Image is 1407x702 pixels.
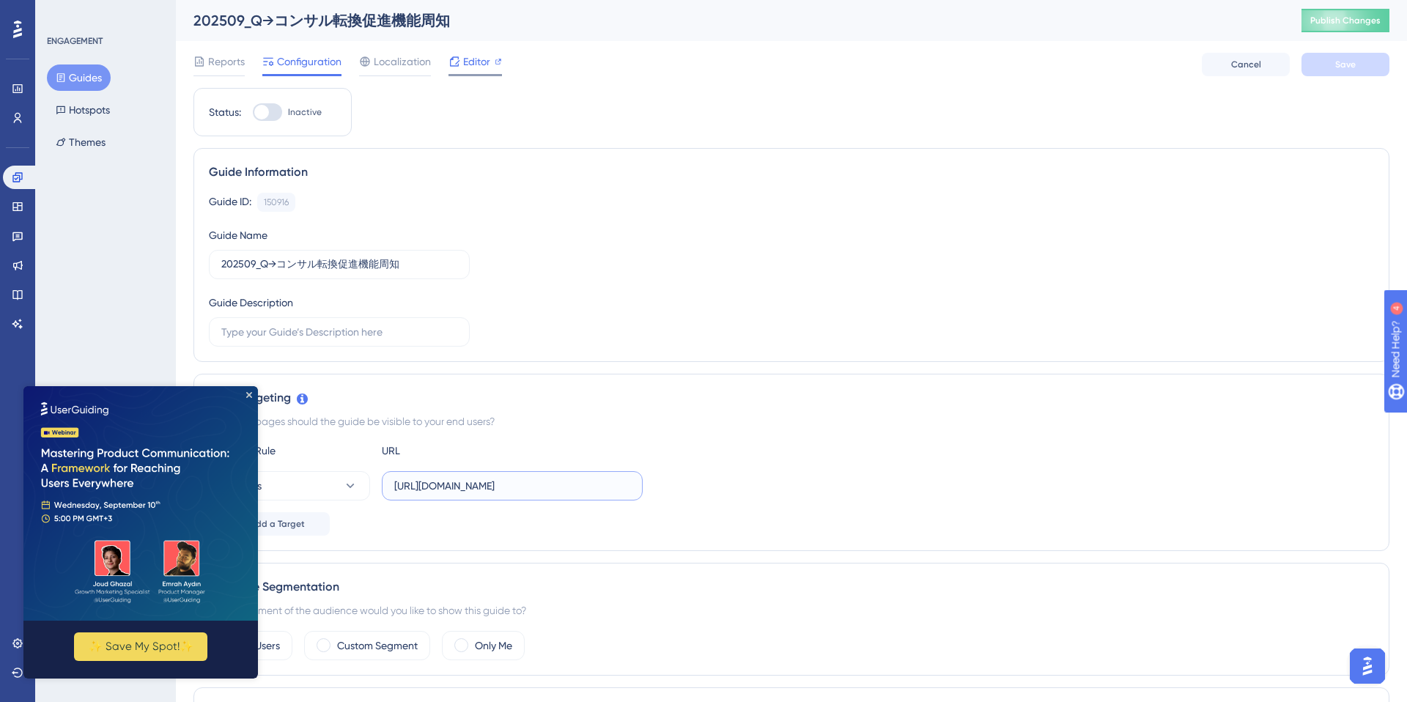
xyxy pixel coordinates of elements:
div: Status: [209,103,241,121]
div: Close Preview [223,6,229,12]
span: Reports [208,53,245,70]
button: ✨ Save My Spot!✨ [51,246,184,275]
div: Audience Segmentation [209,578,1374,596]
span: Need Help? [34,4,92,21]
span: Cancel [1231,59,1261,70]
button: Guides [47,64,111,91]
span: Configuration [277,53,341,70]
input: Type your Guide’s Description here [221,324,457,340]
iframe: UserGuiding AI Assistant Launcher [1345,644,1389,688]
div: Guide Name [209,226,267,244]
div: Guide Information [209,163,1374,181]
div: Guide Description [209,294,293,311]
label: Custom Segment [337,637,418,654]
div: ENGAGEMENT [47,35,103,47]
button: Hotspots [47,97,119,123]
input: yourwebsite.com/path [394,478,630,494]
div: 4 [102,7,106,19]
div: Page Targeting [209,389,1374,407]
span: Add a Target [250,518,305,530]
input: Type your Guide’s Name here [221,256,457,273]
button: Cancel [1202,53,1290,76]
span: Save [1335,59,1356,70]
div: On which pages should the guide be visible to your end users? [209,413,1374,430]
button: Publish Changes [1301,9,1389,32]
span: Inactive [288,106,322,118]
button: Themes [47,129,114,155]
span: Publish Changes [1310,15,1381,26]
label: All Users [242,637,280,654]
button: contains [209,471,370,500]
button: Save [1301,53,1389,76]
span: Localization [374,53,431,70]
div: URL [382,442,543,459]
div: Which segment of the audience would you like to show this guide to? [209,602,1374,619]
div: Choose A Rule [209,442,370,459]
label: Only Me [475,637,512,654]
div: 202509_Q→コンサル転換促進機能周知 [193,10,1265,31]
div: Guide ID: [209,193,251,212]
div: 150916 [264,196,289,208]
button: Add a Target [209,512,330,536]
span: Editor [463,53,490,70]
